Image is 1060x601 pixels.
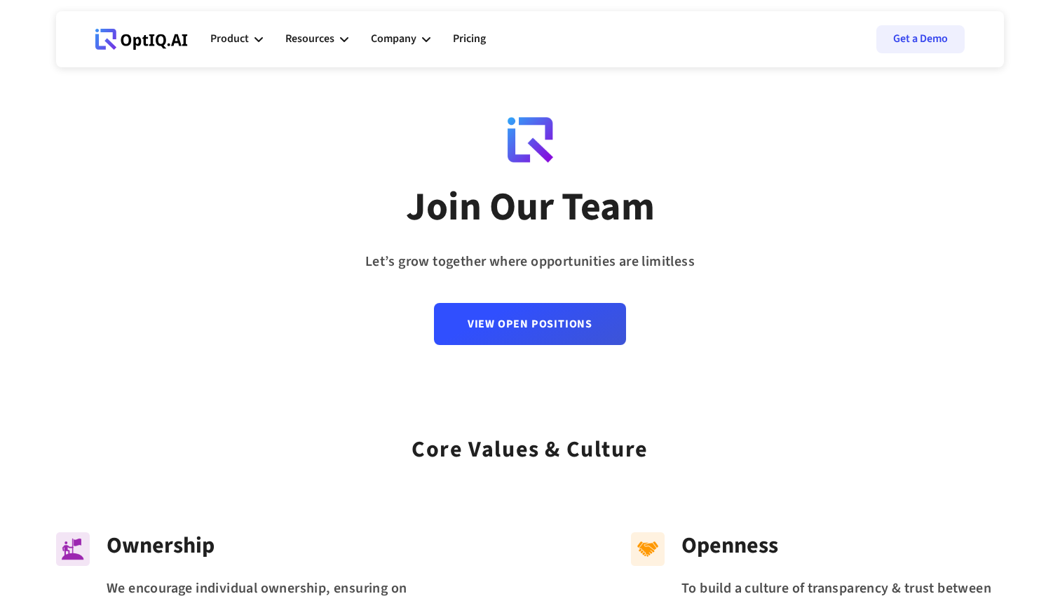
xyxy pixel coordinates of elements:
div: Product [210,29,249,48]
div: Resources [285,29,334,48]
div: Resources [285,18,348,60]
div: Product [210,18,263,60]
div: Core values & Culture [412,418,648,468]
div: Ownership [107,532,429,559]
a: Pricing [453,18,486,60]
div: Let’s grow together where opportunities are limitless [365,249,695,275]
a: Webflow Homepage [95,18,188,60]
div: Webflow Homepage [95,49,96,50]
div: Openness [681,532,1004,559]
a: Get a Demo [876,25,965,53]
div: Company [371,18,430,60]
div: Company [371,29,416,48]
a: View Open Positions [434,303,626,345]
div: Join Our Team [406,183,655,232]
